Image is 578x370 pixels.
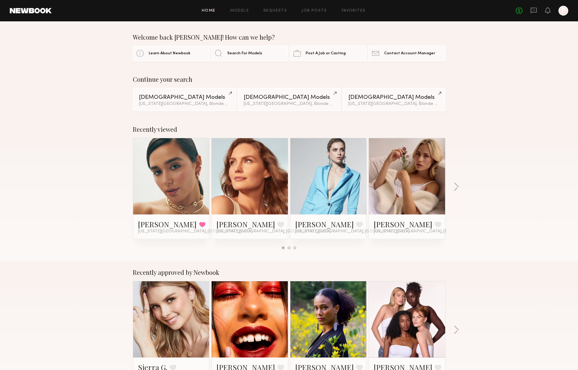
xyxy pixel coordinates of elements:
[133,126,445,133] div: Recently viewed
[374,229,488,234] span: [US_STATE][GEOGRAPHIC_DATA], [GEOGRAPHIC_DATA]
[133,34,445,41] div: Welcome back [PERSON_NAME]! How can we help?
[133,88,236,111] a: [DEMOGRAPHIC_DATA] Models[US_STATE][GEOGRAPHIC_DATA], Blonde hair
[227,52,262,56] span: Search For Models
[216,219,275,229] a: [PERSON_NAME]
[139,102,230,106] div: [US_STATE][GEOGRAPHIC_DATA], Blonde hair
[138,229,252,234] span: [US_STATE][GEOGRAPHIC_DATA], [GEOGRAPHIC_DATA]
[202,9,216,13] a: Home
[139,95,230,100] div: [DEMOGRAPHIC_DATA] Models
[264,9,287,13] a: Requests
[230,9,249,13] a: Models
[342,9,366,13] a: Favorites
[244,102,334,106] div: [US_STATE][GEOGRAPHIC_DATA], Blonde hair
[295,219,354,229] a: [PERSON_NAME]
[558,6,568,16] a: F
[211,46,288,61] a: Search For Models
[244,95,334,100] div: [DEMOGRAPHIC_DATA] Models
[290,46,367,61] a: Post A Job or Casting
[348,95,439,100] div: [DEMOGRAPHIC_DATA] Models
[342,88,445,111] a: [DEMOGRAPHIC_DATA] Models[US_STATE][GEOGRAPHIC_DATA], Blonde hair
[306,52,346,56] span: Post A Job or Casting
[384,52,435,56] span: Contact Account Manager
[302,9,327,13] a: Job Posts
[133,46,210,61] a: Learn About Newbook
[348,102,439,106] div: [US_STATE][GEOGRAPHIC_DATA], Blonde hair
[138,219,197,229] a: [PERSON_NAME]
[133,76,445,83] div: Continue your search
[133,269,445,276] div: Recently approved by Newbook
[368,46,445,61] a: Contact Account Manager
[149,52,191,56] span: Learn About Newbook
[238,88,340,111] a: [DEMOGRAPHIC_DATA] Models[US_STATE][GEOGRAPHIC_DATA], Blonde hair
[216,229,331,234] span: [US_STATE][GEOGRAPHIC_DATA], [GEOGRAPHIC_DATA]
[295,229,409,234] span: [US_STATE][GEOGRAPHIC_DATA], [GEOGRAPHIC_DATA]
[374,219,432,229] a: [PERSON_NAME]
